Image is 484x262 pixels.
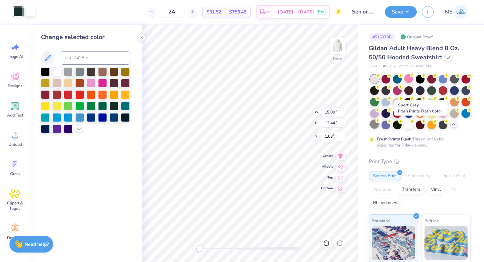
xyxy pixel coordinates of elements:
[8,83,23,89] span: Designs
[278,8,314,15] span: [DATE] - [DATE]
[60,51,131,65] input: e.g. 7428 c
[385,6,417,18] button: Save
[321,186,333,191] span: Bottom
[369,33,395,41] div: # 516378B
[445,8,452,16] span: ME
[398,64,432,69] span: Minimum Order: 24 +
[442,5,471,19] a: ME
[7,54,23,59] span: Image AI
[383,64,395,69] span: # G185
[4,200,26,211] span: Clipart & logos
[347,5,380,19] input: Untitled Design
[10,171,21,176] span: Greek
[369,198,401,208] div: Rhinestones
[321,164,333,169] span: Middle
[41,33,131,42] div: Change selected color
[321,153,333,159] span: Center
[394,100,448,116] div: Sport Grey
[369,158,471,165] div: Print Type
[377,136,459,148] div: This color can be expedited for 5 day delivery.
[369,64,379,69] span: Gildan
[196,245,203,252] div: Accessibility label
[398,185,425,195] div: Transfers
[369,44,459,61] span: Gildan Adult Heavy Blend 8 Oz. 50/50 Hooded Sweatshirt
[7,112,23,118] span: Add Text
[159,6,185,18] input: – –
[398,108,442,114] span: Fresh Prints Flash Color
[454,5,468,19] img: Maria Espena
[229,8,246,15] span: $756.48
[372,217,390,224] span: Standard
[425,217,439,224] span: Puff Ink
[25,241,49,248] strong: Need help?
[377,136,412,142] strong: Fresh Prints Flash:
[331,39,344,53] img: Back
[403,171,435,181] div: Embroidery
[372,226,415,260] img: Standard
[425,226,468,260] img: Puff Ink
[399,33,436,41] div: Original Proof
[369,185,396,195] div: Applique
[7,235,23,240] span: Decorate
[427,185,445,195] div: Vinyl
[8,142,22,147] span: Upload
[437,171,470,181] div: Digital Print
[321,175,333,180] span: Top
[318,9,324,14] span: Free
[207,8,221,15] span: $31.52
[447,185,463,195] div: Foil
[369,171,401,181] div: Screen Print
[333,56,342,62] div: Back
